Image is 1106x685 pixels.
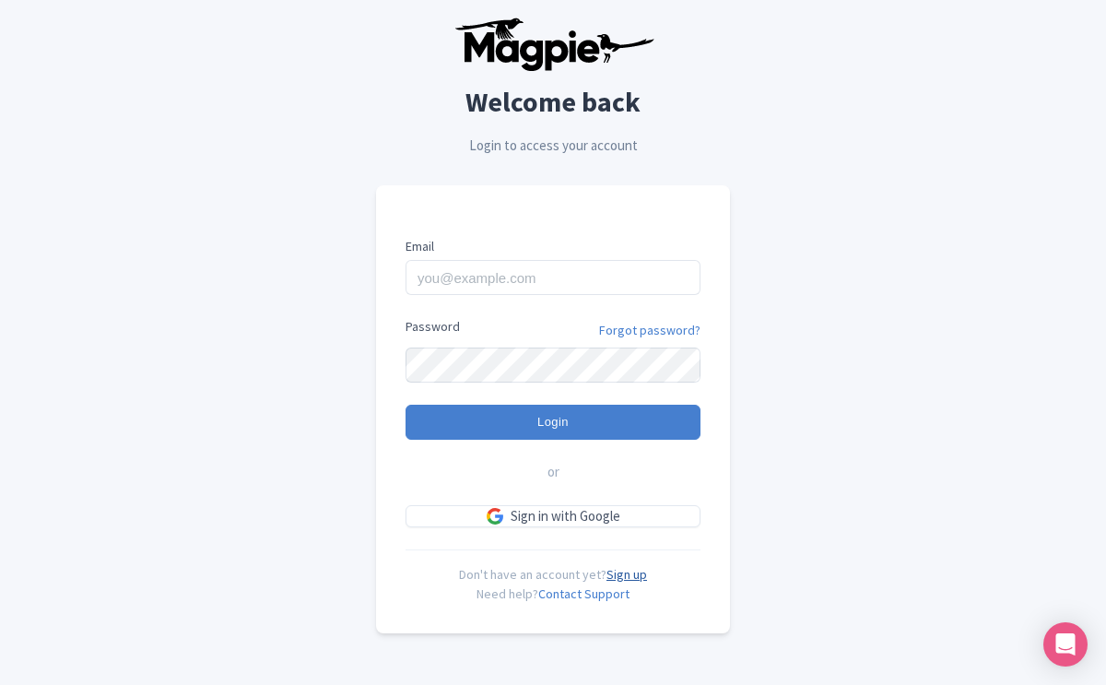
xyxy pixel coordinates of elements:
span: or [547,462,559,483]
div: Don't have an account yet? Need help? [406,549,700,604]
img: logo-ab69f6fb50320c5b225c76a69d11143b.png [450,17,657,72]
a: Forgot password? [599,321,700,340]
a: Sign up [606,566,647,583]
label: Email [406,237,700,256]
img: google.svg [487,508,503,525]
h2: Welcome back [376,87,730,117]
input: you@example.com [406,260,700,295]
a: Sign in with Google [406,505,700,528]
a: Contact Support [538,585,629,602]
label: Password [406,317,460,337]
p: Login to access your account [376,136,730,157]
input: Login [406,405,700,440]
div: Open Intercom Messenger [1043,622,1088,667]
